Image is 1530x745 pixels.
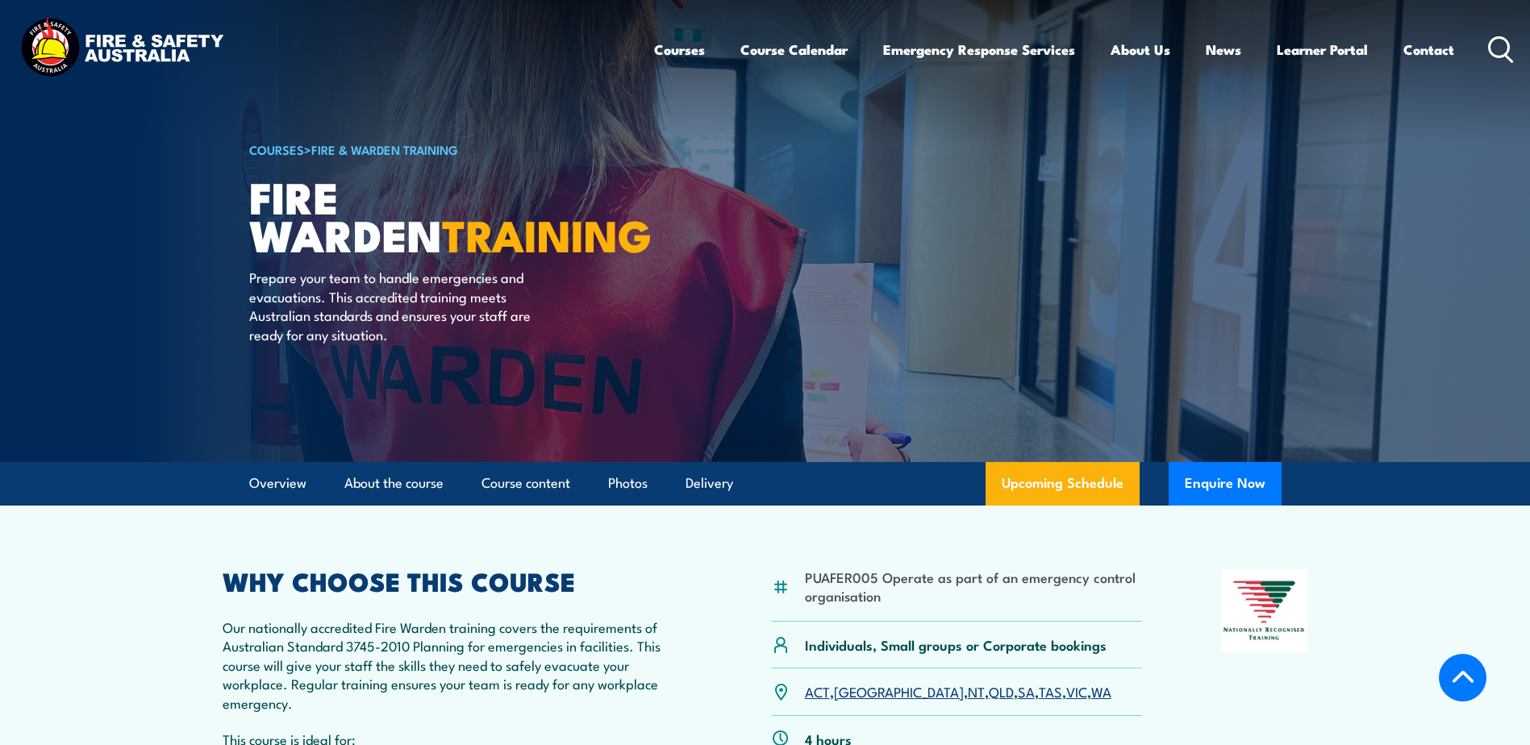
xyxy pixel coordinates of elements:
[805,681,830,701] a: ACT
[1169,462,1282,506] button: Enquire Now
[249,462,306,505] a: Overview
[1111,28,1170,71] a: About Us
[805,682,1111,701] p: , , , , , , ,
[223,618,694,712] p: Our nationally accredited Fire Warden training covers the requirements of Australian Standard 374...
[249,140,304,158] a: COURSES
[1039,681,1062,701] a: TAS
[986,462,1140,506] a: Upcoming Schedule
[968,681,985,701] a: NT
[740,28,848,71] a: Course Calendar
[1221,569,1308,651] img: Nationally Recognised Training logo.
[608,462,648,505] a: Photos
[1018,681,1035,701] a: SA
[1403,28,1454,71] a: Contact
[249,268,544,343] p: Prepare your team to handle emergencies and evacuations. This accredited training meets Australia...
[654,28,705,71] a: Courses
[883,28,1075,71] a: Emergency Response Services
[989,681,1014,701] a: QLD
[805,568,1143,606] li: PUAFER005 Operate as part of an emergency control organisation
[223,569,694,592] h2: WHY CHOOSE THIS COURSE
[834,681,964,701] a: [GEOGRAPHIC_DATA]
[686,462,733,505] a: Delivery
[344,462,444,505] a: About the course
[1066,681,1087,701] a: VIC
[1277,28,1368,71] a: Learner Portal
[311,140,458,158] a: Fire & Warden Training
[442,200,652,267] strong: TRAINING
[482,462,570,505] a: Course content
[1091,681,1111,701] a: WA
[805,635,1107,654] p: Individuals, Small groups or Corporate bookings
[249,139,648,159] h6: >
[1206,28,1241,71] a: News
[249,177,648,252] h1: Fire Warden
